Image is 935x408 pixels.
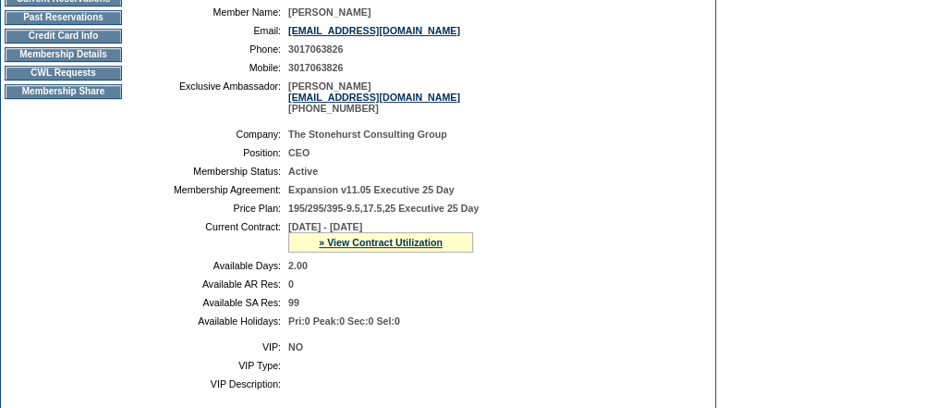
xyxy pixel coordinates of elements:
[142,184,281,195] td: Membership Agreement:
[288,129,447,140] span: The Stonehurst Consulting Group
[288,297,299,308] span: 99
[142,297,281,308] td: Available SA Res:
[142,166,281,177] td: Membership Status:
[288,147,310,158] span: CEO
[5,66,122,80] td: CWL Requests
[142,43,281,55] td: Phone:
[5,10,122,25] td: Past Reservations
[142,129,281,140] td: Company:
[288,62,343,73] span: 3017063826
[142,221,281,253] td: Current Contract:
[142,203,281,214] td: Price Plan:
[288,221,362,232] span: [DATE] - [DATE]
[5,47,122,62] td: Membership Details
[288,341,303,352] span: NO
[142,147,281,158] td: Position:
[288,92,460,103] a: [EMAIL_ADDRESS][DOMAIN_NAME]
[288,25,460,36] a: [EMAIL_ADDRESS][DOMAIN_NAME]
[142,315,281,327] td: Available Holidays:
[288,80,460,114] span: [PERSON_NAME] [PHONE_NUMBER]
[319,237,443,248] a: » View Contract Utilization
[142,278,281,290] td: Available AR Res:
[288,6,370,18] span: [PERSON_NAME]
[5,29,122,43] td: Credit Card Info
[288,43,343,55] span: 3017063826
[142,62,281,73] td: Mobile:
[288,203,479,214] span: 195/295/395-9.5,17.5,25 Executive 25 Day
[288,184,454,195] span: Expansion v11.05 Executive 25 Day
[142,80,281,114] td: Exclusive Ambassador:
[142,260,281,271] td: Available Days:
[288,260,308,271] span: 2.00
[142,25,281,36] td: Email:
[288,315,400,327] span: Pri:0 Peak:0 Sec:0 Sel:0
[288,278,294,290] span: 0
[288,166,318,177] span: Active
[142,360,281,371] td: VIP Type:
[142,341,281,352] td: VIP:
[142,378,281,389] td: VIP Description:
[5,84,122,99] td: Membership Share
[142,6,281,18] td: Member Name:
